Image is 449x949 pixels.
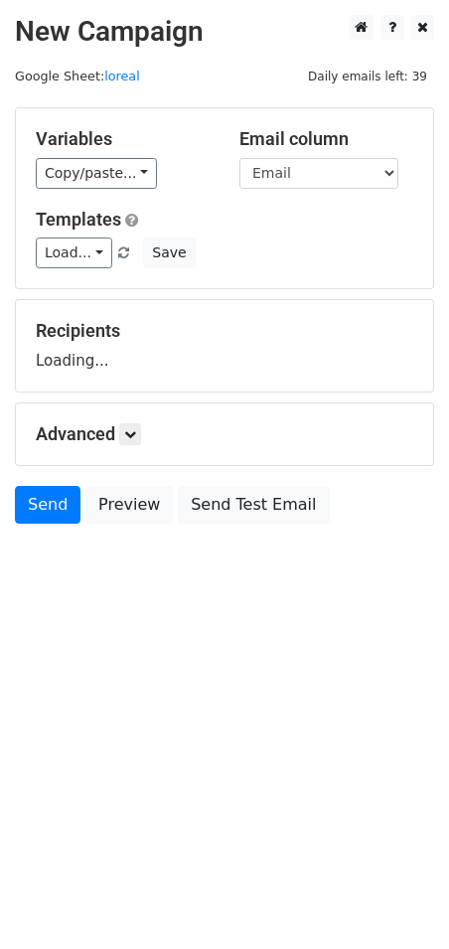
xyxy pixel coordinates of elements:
span: Daily emails left: 39 [301,66,434,87]
a: Copy/paste... [36,158,157,189]
a: Load... [36,237,112,268]
a: Preview [85,486,173,524]
h5: Email column [239,128,413,150]
h5: Advanced [36,423,413,445]
h2: New Campaign [15,15,434,49]
h5: Variables [36,128,210,150]
a: Send [15,486,80,524]
a: loreal [104,69,140,83]
small: Google Sheet: [15,69,140,83]
a: Daily emails left: 39 [301,69,434,83]
a: Send Test Email [178,486,329,524]
h5: Recipients [36,320,413,342]
button: Save [143,237,195,268]
a: Templates [36,209,121,230]
div: Loading... [36,320,413,372]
